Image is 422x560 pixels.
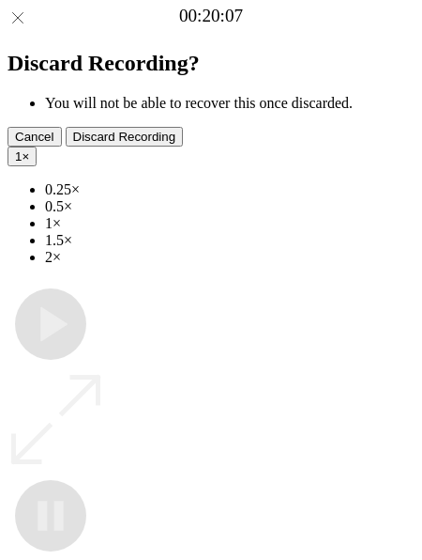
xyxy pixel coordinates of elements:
[8,51,414,76] h2: Discard Recording?
[8,147,37,166] button: 1×
[8,127,62,147] button: Cancel
[45,232,414,249] li: 1.5×
[66,127,184,147] button: Discard Recording
[15,149,22,163] span: 1
[45,215,414,232] li: 1×
[45,95,414,112] li: You will not be able to recover this once discarded.
[179,6,243,26] a: 00:20:07
[45,181,414,198] li: 0.25×
[45,249,414,266] li: 2×
[45,198,414,215] li: 0.5×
